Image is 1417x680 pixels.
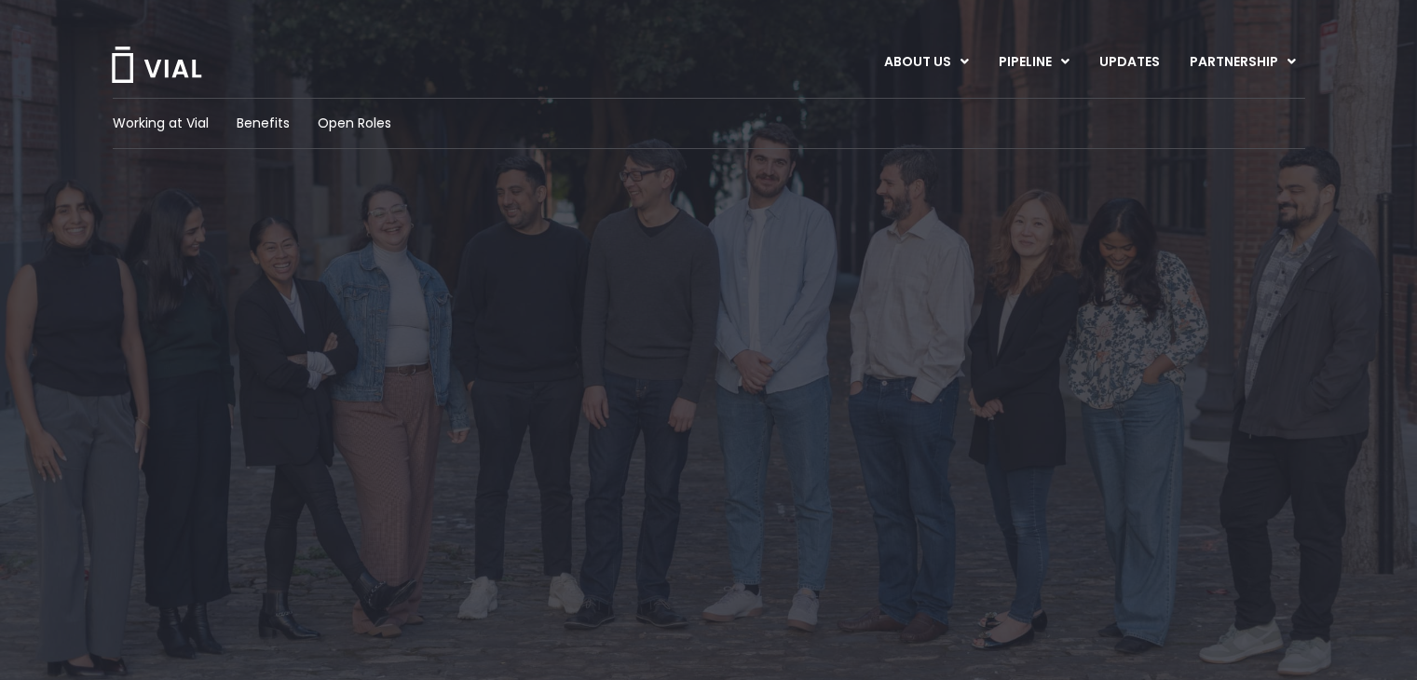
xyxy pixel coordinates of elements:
[113,114,209,133] a: Working at Vial
[869,47,983,78] a: ABOUT USMenu Toggle
[318,114,391,133] a: Open Roles
[237,114,290,133] a: Benefits
[984,47,1083,78] a: PIPELINEMenu Toggle
[1175,47,1311,78] a: PARTNERSHIPMenu Toggle
[110,47,203,83] img: Vial Logo
[1084,47,1174,78] a: UPDATES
